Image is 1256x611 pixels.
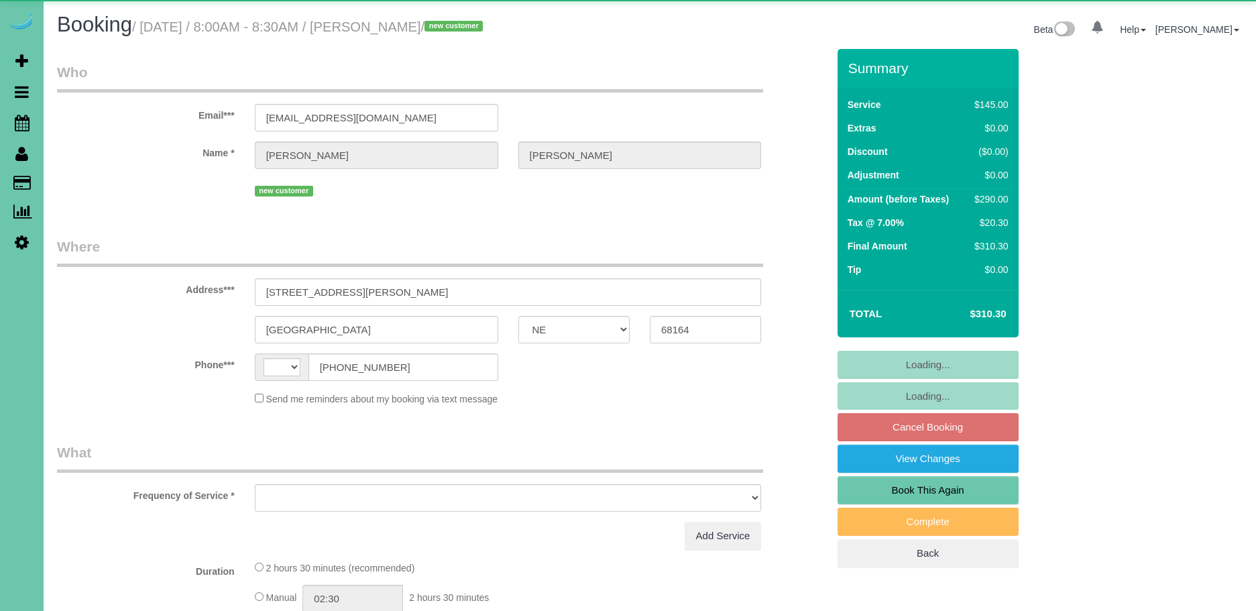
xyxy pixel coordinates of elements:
[838,539,1019,567] a: Back
[969,145,1008,158] div: ($0.00)
[255,186,313,197] span: new customer
[57,443,763,473] legend: What
[929,309,1006,320] h4: $310.30
[848,192,949,206] label: Amount (before Taxes)
[266,592,297,603] span: Manual
[969,192,1008,206] div: $290.00
[47,142,245,160] label: Name *
[848,239,907,253] label: Final Amount
[848,98,881,111] label: Service
[57,62,763,93] legend: Who
[1155,24,1239,35] a: [PERSON_NAME]
[57,237,763,267] legend: Where
[848,145,888,158] label: Discount
[848,168,899,182] label: Adjustment
[8,13,35,32] img: Automaid Logo
[421,19,488,34] span: /
[969,98,1008,111] div: $145.00
[848,216,904,229] label: Tax @ 7.00%
[969,216,1008,229] div: $20.30
[969,121,1008,135] div: $0.00
[266,563,415,573] span: 2 hours 30 minutes (recommended)
[1053,21,1075,39] img: New interface
[838,445,1019,473] a: View Changes
[685,522,762,550] a: Add Service
[57,13,132,36] span: Booking
[1034,24,1076,35] a: Beta
[848,60,1012,76] h3: Summary
[1120,24,1146,35] a: Help
[47,484,245,502] label: Frequency of Service *
[969,239,1008,253] div: $310.30
[969,263,1008,276] div: $0.00
[850,308,882,319] strong: Total
[838,476,1019,504] a: Book This Again
[266,394,498,404] span: Send me reminders about my booking via text message
[969,168,1008,182] div: $0.00
[424,21,483,32] span: new customer
[848,263,862,276] label: Tip
[47,560,245,578] label: Duration
[132,19,487,34] small: / [DATE] / 8:00AM - 8:30AM / [PERSON_NAME]
[409,592,489,603] span: 2 hours 30 minutes
[848,121,876,135] label: Extras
